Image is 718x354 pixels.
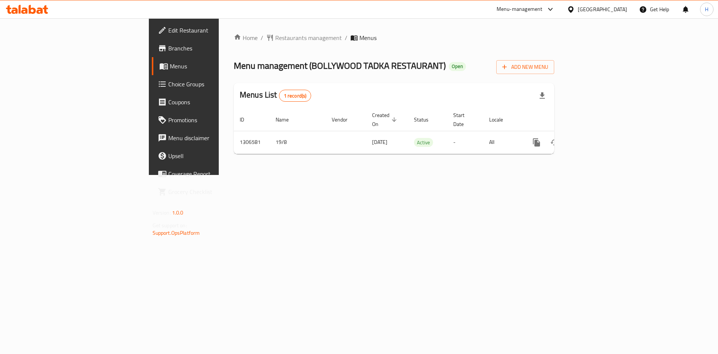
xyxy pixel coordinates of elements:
a: Coupons [152,93,269,111]
div: Export file [533,87,551,105]
span: Grocery Checklist [168,187,263,196]
td: 19/8 [270,131,326,154]
span: Upsell [168,151,263,160]
span: Get support on: [153,221,187,230]
button: Add New Menu [496,60,554,74]
div: Menu-management [497,5,543,14]
span: Status [414,115,438,124]
span: ID [240,115,254,124]
span: Menu management ( BOLLYWOOD TADKA RESTAURANT ) [234,57,446,74]
button: more [528,133,546,151]
a: Choice Groups [152,75,269,93]
span: Created On [372,111,399,129]
span: Promotions [168,116,263,124]
td: - [447,131,483,154]
span: Coverage Report [168,169,263,178]
li: / [345,33,347,42]
span: Vendor [332,115,357,124]
span: Edit Restaurant [168,26,263,35]
a: Menu disclaimer [152,129,269,147]
a: Coverage Report [152,165,269,183]
a: Branches [152,39,269,57]
span: Menu disclaimer [168,133,263,142]
table: enhanced table [234,108,605,154]
a: Upsell [152,147,269,165]
span: Name [276,115,298,124]
a: Restaurants management [266,33,342,42]
span: Locale [489,115,513,124]
a: Edit Restaurant [152,21,269,39]
span: 1 record(s) [279,92,311,99]
span: H [705,5,708,13]
th: Actions [522,108,605,131]
h2: Menus List [240,89,311,102]
a: Support.OpsPlatform [153,228,200,238]
a: Grocery Checklist [152,183,269,201]
td: All [483,131,522,154]
span: 1.0.0 [172,208,184,218]
span: Version: [153,208,171,218]
span: Coupons [168,98,263,107]
span: Branches [168,44,263,53]
span: Choice Groups [168,80,263,89]
div: Open [449,62,466,71]
span: Active [414,138,433,147]
span: Restaurants management [275,33,342,42]
span: Menus [359,33,377,42]
span: Start Date [453,111,474,129]
span: Add New Menu [502,62,548,72]
a: Menus [152,57,269,75]
span: Open [449,63,466,70]
a: Promotions [152,111,269,129]
nav: breadcrumb [234,33,554,42]
div: [GEOGRAPHIC_DATA] [578,5,627,13]
span: Menus [170,62,263,71]
span: [DATE] [372,137,387,147]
